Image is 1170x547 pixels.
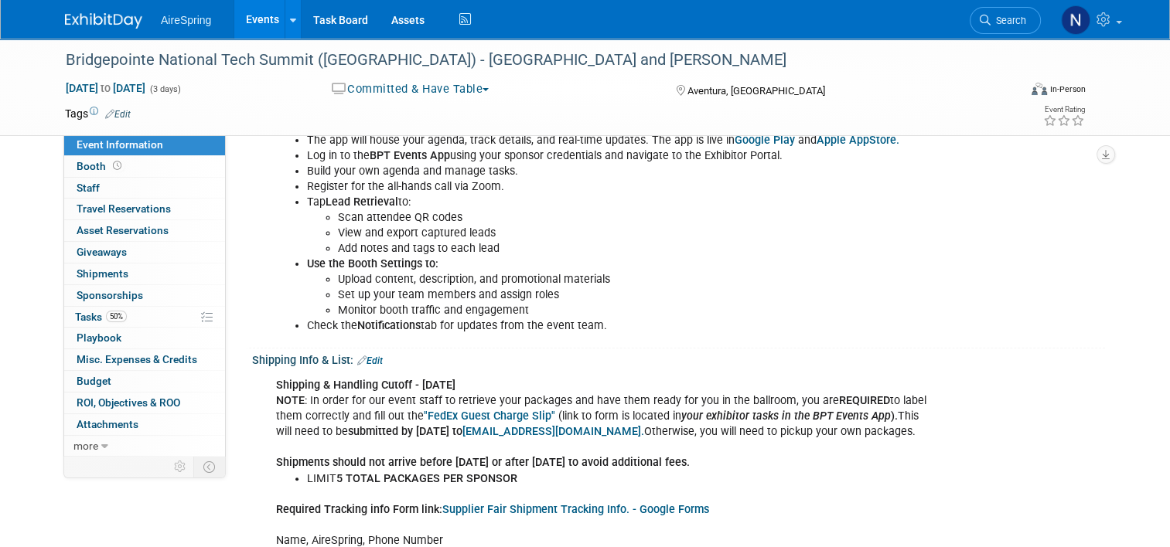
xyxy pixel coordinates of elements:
li: Build your own agenda and manage tasks. [307,164,930,179]
a: Travel Reservations [64,199,225,219]
span: Travel Reservations [77,202,171,215]
a: more [64,436,225,457]
span: Staff [77,182,100,194]
li: Tap to: [307,195,930,257]
a: [EMAIL_ADDRESS][DOMAIN_NAME]. [462,425,644,438]
span: Budget [77,375,111,387]
b: BPT Events App [370,149,450,162]
td: Tags [65,106,131,121]
li: Set up your team members and assign roles [338,287,930,303]
b: Shipments should not arrive before [DATE] or after [DATE] to avoid additional fees. [276,456,690,469]
button: Committed & Have Table [326,81,496,97]
li: View and export captured leads [338,226,930,241]
span: ROI, Objectives & ROO [77,396,180,409]
a: Edit [357,355,383,366]
li: LIMIT [307,471,930,487]
span: Search [991,15,1026,26]
a: Google Play [735,134,795,147]
span: Asset Reservations [77,224,169,236]
span: Shipments [77,267,128,280]
a: Attachments [64,414,225,435]
a: Event Information [64,134,225,155]
b: Shipping & Handling Cutoff - [DATE] [276,379,455,392]
b: submitted by [DATE] to [348,425,462,438]
b: Use the Booth Settings to: [307,257,438,270]
td: Personalize Event Tab Strip [167,457,194,477]
span: Giveaways [77,246,127,258]
a: Shipments [64,263,225,284]
span: Booth not reserved yet [110,160,125,172]
span: Event Information [77,138,163,151]
a: Booth [64,156,225,177]
span: Sponsorships [77,289,143,301]
div: Event Rating [1043,106,1085,114]
span: Attachments [77,418,138,430]
a: Supplier Fair Shipment Tracking Info. - Google Forms [442,503,709,516]
a: Staff [64,178,225,199]
a: Apple AppStore. [817,134,899,147]
span: Playbook [77,331,121,344]
li: Upload content, description, and promotional materials [338,272,930,287]
div: Exhibitor Portal: Using the BPT Events App [265,32,940,341]
span: (3 days) [148,84,181,94]
img: Format-Inperson.png [1032,83,1047,95]
a: Playbook [64,328,225,348]
img: Natalie Pyron [1061,5,1090,35]
td: Toggle Event Tabs [194,457,226,477]
li: Register for the all-hands call via Zoom. [307,179,930,195]
b: Lead Retrieval [326,195,398,209]
li: Add notes and tags to each lead [338,241,930,257]
a: Misc. Expenses & Credits [64,349,225,370]
div: Event Format [935,80,1086,104]
b: Required Tracking info Form link: [276,503,709,516]
b: 5 TOTAL PACKAGES PER SPONSOR [336,472,517,485]
b: your exhibitor tasks in the BPT Events App [681,409,891,423]
div: Bridgepointe National Tech Summit ([GEOGRAPHIC_DATA]) - [GEOGRAPHIC_DATA] and [PERSON_NAME] [60,46,999,74]
a: Asset Reservations [64,220,225,241]
b: REQUIRED [839,394,890,407]
a: "FedEx Guest Charge Slip" [424,409,555,423]
span: AireSpring [161,14,211,26]
li: Monitor booth traffic and engagement [338,303,930,318]
b: NOTE [276,394,305,407]
b: ). [891,409,898,423]
span: 50% [106,311,127,322]
a: Tasks50% [64,307,225,328]
span: Misc. Expenses & Credits [77,353,197,365]
li: Log in to the using your sponsor credentials and navigate to the Exhibitor Portal. [307,148,930,164]
a: Sponsorships [64,285,225,306]
b: Notifications [357,319,421,332]
div: In-Person [1049,83,1086,95]
li: The app will house your agenda, track details, and real-time updates. The app is live in and [307,133,930,148]
span: Aventura, [GEOGRAPHIC_DATA] [687,85,825,97]
div: Shipping Info & List: [252,348,1105,369]
a: Edit [105,109,131,120]
li: Check the tab for updates from the event team. [307,318,930,334]
span: to [98,82,113,94]
li: Scan attendee QR codes [338,210,930,226]
span: more [73,440,98,452]
span: Tasks [75,311,127,323]
a: Budget [64,371,225,392]
a: Search [970,7,1041,34]
span: [DATE] [DATE] [65,81,146,95]
a: ROI, Objectives & ROO [64,392,225,413]
a: Giveaways [64,242,225,263]
img: ExhibitDay [65,13,142,29]
span: Booth [77,160,125,172]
